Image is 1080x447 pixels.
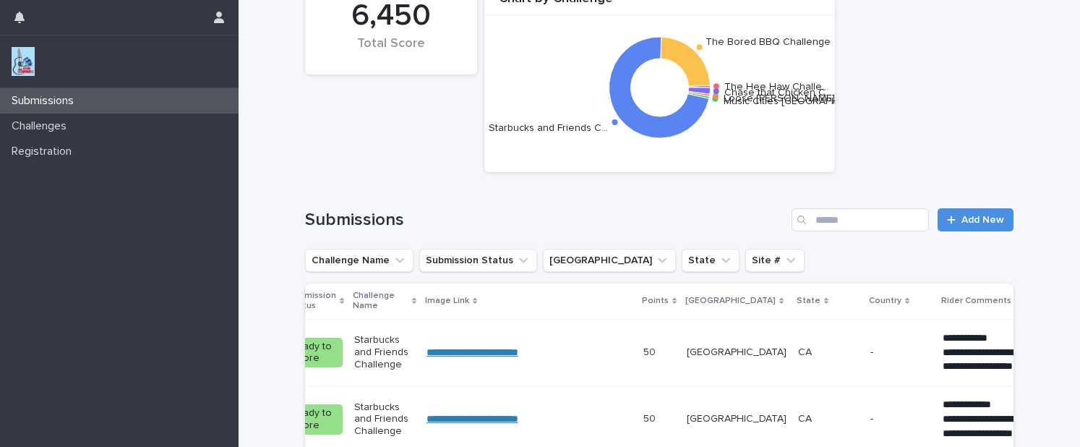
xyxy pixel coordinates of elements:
[290,404,343,435] div: ready to score
[961,215,1004,225] span: Add New
[6,119,78,133] p: Challenges
[643,410,659,425] p: 50
[682,249,740,272] button: State
[792,208,929,231] input: Search
[724,82,828,92] text: The Hee Haw Challe…
[354,334,415,370] p: Starbucks and Friends Challenge
[724,88,832,98] text: Chase that Chicken C…
[305,249,413,272] button: Challenge Name
[869,293,901,309] p: Country
[706,37,831,47] text: The Bored BBQ Challenge
[798,413,859,425] p: CA
[353,288,408,315] p: Challenge Name
[687,413,787,425] p: [GEOGRAPHIC_DATA]
[354,401,415,438] p: Starbucks and Friends Challenge
[797,293,820,309] p: State
[724,93,874,103] text: Loose [PERSON_NAME] Challe…
[870,346,931,359] p: -
[870,413,931,425] p: -
[489,123,608,133] text: Starbucks and Friends C…
[290,338,343,368] div: ready to score
[724,95,881,106] text: Music Cities [GEOGRAPHIC_DATA]
[6,145,83,158] p: Registration
[685,293,776,309] p: [GEOGRAPHIC_DATA]
[305,210,786,231] h1: Submissions
[419,249,537,272] button: Submission Status
[938,208,1013,231] a: Add New
[330,36,453,67] div: Total Score
[6,94,85,108] p: Submissions
[745,249,805,272] button: Site #
[687,346,787,359] p: [GEOGRAPHIC_DATA]
[798,346,859,359] p: CA
[543,249,676,272] button: Closest City
[288,288,336,315] p: Submission Status
[12,47,35,76] img: jxsLJbdS1eYBI7rVAS4p
[642,293,669,309] p: Points
[643,344,659,359] p: 50
[425,293,469,309] p: Image Link
[941,293,1011,309] p: Rider Comments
